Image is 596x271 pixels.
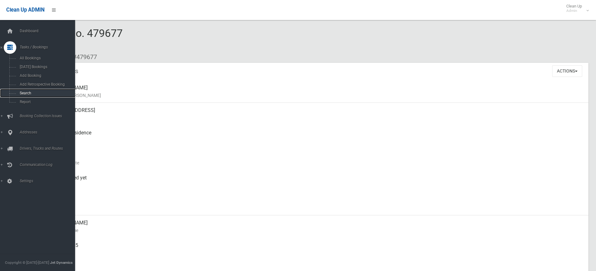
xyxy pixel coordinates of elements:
[18,82,74,87] span: Add Retrospective Booking
[18,65,74,69] span: [DATE] Bookings
[50,260,73,265] strong: Jet Dynamics
[552,65,582,77] button: Actions
[18,114,80,118] span: Booking Collection Issues
[50,80,583,103] div: [PERSON_NAME]
[50,148,583,170] div: [DATE]
[28,27,123,51] span: Booking No. 479677
[18,73,74,78] span: Add Booking
[50,92,583,99] small: Name of [PERSON_NAME]
[50,170,583,193] div: Not collected yet
[50,182,583,189] small: Collected At
[563,4,588,13] span: Clean Up
[18,100,74,104] span: Report
[50,114,583,122] small: Address
[18,163,80,167] span: Communication Log
[50,193,583,215] div: [DATE]
[566,8,582,13] small: Admin
[18,29,80,33] span: Dashboard
[50,204,583,212] small: Zone
[18,146,80,151] span: Drivers, Trucks and Routes
[50,125,583,148] div: Front of Residence
[18,45,80,49] span: Tasks / Bookings
[18,91,74,95] span: Search
[50,215,583,238] div: [PERSON_NAME]
[68,51,97,63] li: #479677
[50,227,583,234] small: Contact Name
[50,103,583,125] div: [STREET_ADDRESS]
[50,238,583,260] div: 0416972215
[50,249,583,257] small: Mobile
[50,159,583,167] small: Collection Date
[18,56,74,60] span: All Bookings
[6,7,44,13] span: Clean Up ADMIN
[50,137,583,144] small: Pickup Point
[18,179,80,183] span: Settings
[5,260,49,265] span: Copyright © [DATE]-[DATE]
[18,130,80,134] span: Addresses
